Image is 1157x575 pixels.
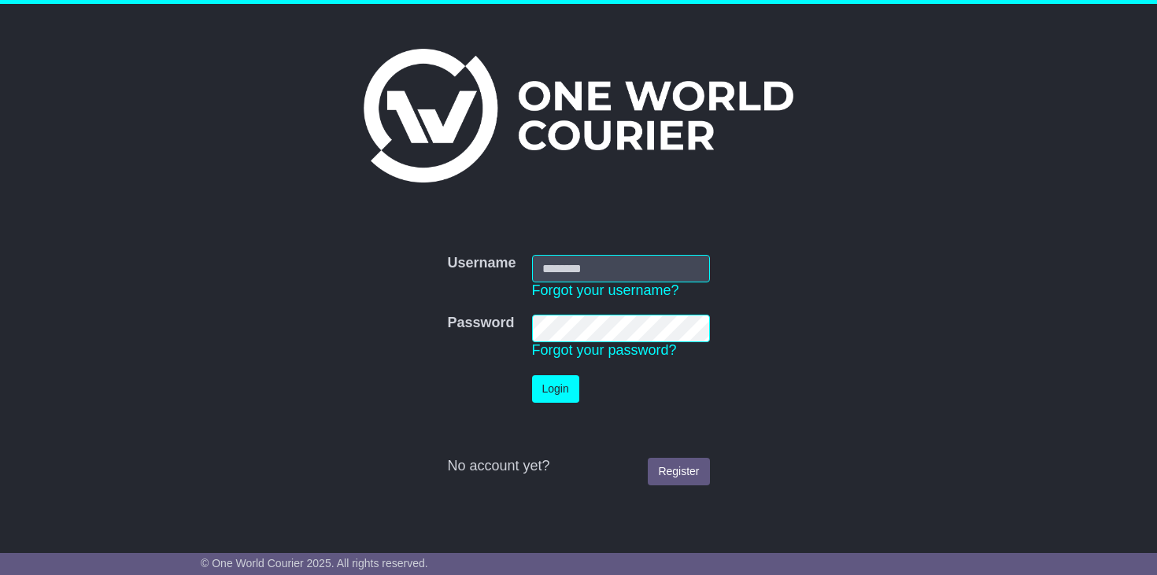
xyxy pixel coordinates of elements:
span: © One World Courier 2025. All rights reserved. [201,557,428,569]
a: Register [648,458,709,485]
a: Forgot your username? [532,282,679,298]
label: Password [447,315,514,332]
label: Username [447,255,516,272]
a: Forgot your password? [532,342,677,358]
div: No account yet? [447,458,709,475]
button: Login [532,375,579,403]
img: One World [364,49,793,182]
